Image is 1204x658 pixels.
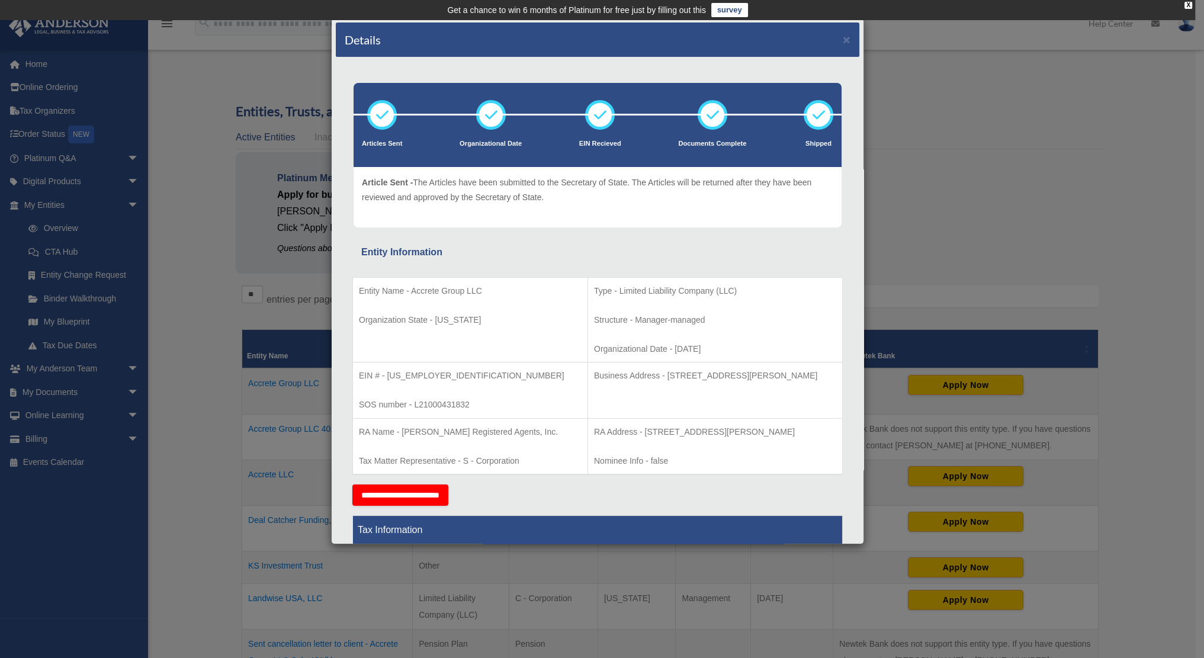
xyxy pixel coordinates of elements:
[1184,2,1192,9] div: close
[594,342,836,357] p: Organizational Date - [DATE]
[359,284,582,298] p: Entity Name - Accrete Group LLC
[594,425,836,439] p: RA Address - [STREET_ADDRESS][PERSON_NAME]
[359,397,582,412] p: SOS number - L21000431832
[843,33,850,46] button: ×
[594,313,836,328] p: Structure - Manager-managed
[359,425,582,439] p: RA Name - [PERSON_NAME] Registered Agents, Inc.
[594,368,836,383] p: Business Address - [STREET_ADDRESS][PERSON_NAME]
[362,175,833,204] p: The Articles have been submitted to the Secretary of State. The Articles will be returned after t...
[359,313,582,328] p: Organization State - [US_STATE]
[804,138,833,150] p: Shipped
[359,454,582,468] p: Tax Matter Representative - S - Corporation
[362,138,402,150] p: Articles Sent
[353,516,843,545] th: Tax Information
[678,138,746,150] p: Documents Complete
[362,178,413,187] span: Article Sent -
[345,31,381,48] h4: Details
[460,138,522,150] p: Organizational Date
[361,244,834,261] div: Entity Information
[579,138,621,150] p: EIN Recieved
[594,454,836,468] p: Nominee Info - false
[359,368,582,383] p: EIN # - [US_EMPLOYER_IDENTIFICATION_NUMBER]
[594,284,836,298] p: Type - Limited Liability Company (LLC)
[447,3,706,17] div: Get a chance to win 6 months of Platinum for free just by filling out this
[711,3,748,17] a: survey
